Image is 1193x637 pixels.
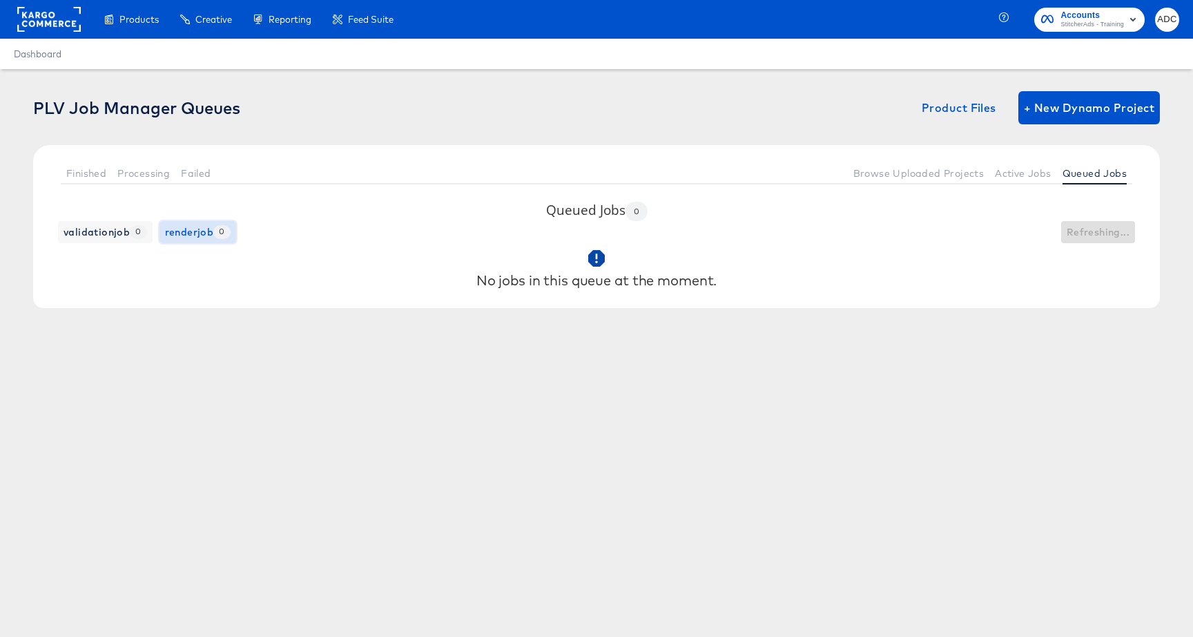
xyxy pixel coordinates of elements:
[1060,19,1124,30] span: StitcherAds - Training
[1060,8,1124,23] span: Accounts
[1063,168,1127,179] span: Queued Jobs
[995,168,1051,179] span: Active Jobs
[195,14,232,25] span: Creative
[348,14,394,25] span: Feed Suite
[269,14,311,25] span: Reporting
[64,224,147,241] span: validationjob
[1018,91,1160,124] button: + New Dynamo Project
[14,48,61,59] a: Dashboard
[476,274,717,287] div: No jobs in this queue at the moment.
[1161,12,1174,28] span: ADC
[625,207,648,216] span: 0
[130,225,146,238] span: 0
[159,221,236,243] button: renderjob 0
[181,168,211,179] span: Failed
[213,225,230,238] span: 0
[1024,98,1154,117] span: + New Dynamo Project
[66,168,106,179] span: Finished
[58,221,153,243] button: validationjob 0
[546,201,648,221] h3: Queued Jobs
[165,224,231,241] span: renderjob
[922,98,996,117] span: Product Files
[117,168,170,179] span: Processing
[33,98,240,117] div: PLV Job Manager Queues
[1155,8,1179,32] button: ADC
[119,14,159,25] span: Products
[1034,8,1145,32] button: AccountsStitcherAds - Training
[853,168,985,179] span: Browse Uploaded Projects
[916,91,1002,124] button: Product Files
